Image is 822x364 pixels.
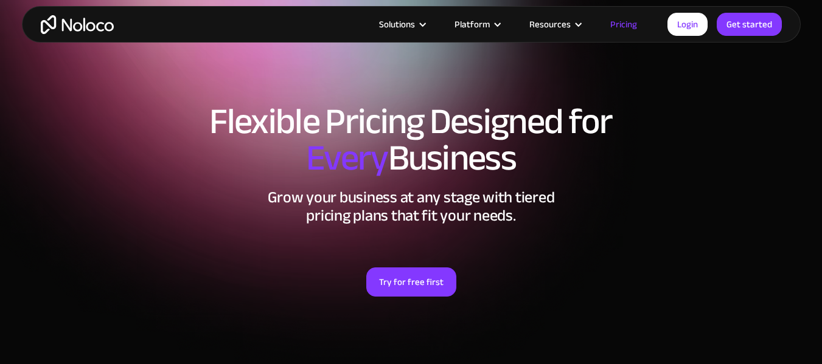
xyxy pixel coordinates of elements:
[717,13,782,36] a: Get started
[306,124,388,192] span: Every
[455,16,490,32] div: Platform
[439,16,514,32] div: Platform
[781,323,810,352] iframe: Intercom live chat
[366,267,456,297] a: Try for free first
[595,16,652,32] a: Pricing
[667,13,708,36] a: Login
[34,188,789,225] h2: Grow your business at any stage with tiered pricing plans that fit your needs.
[41,15,114,34] a: home
[364,16,439,32] div: Solutions
[514,16,595,32] div: Resources
[529,16,571,32] div: Resources
[379,16,415,32] div: Solutions
[34,103,789,176] h1: Flexible Pricing Designed for Business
